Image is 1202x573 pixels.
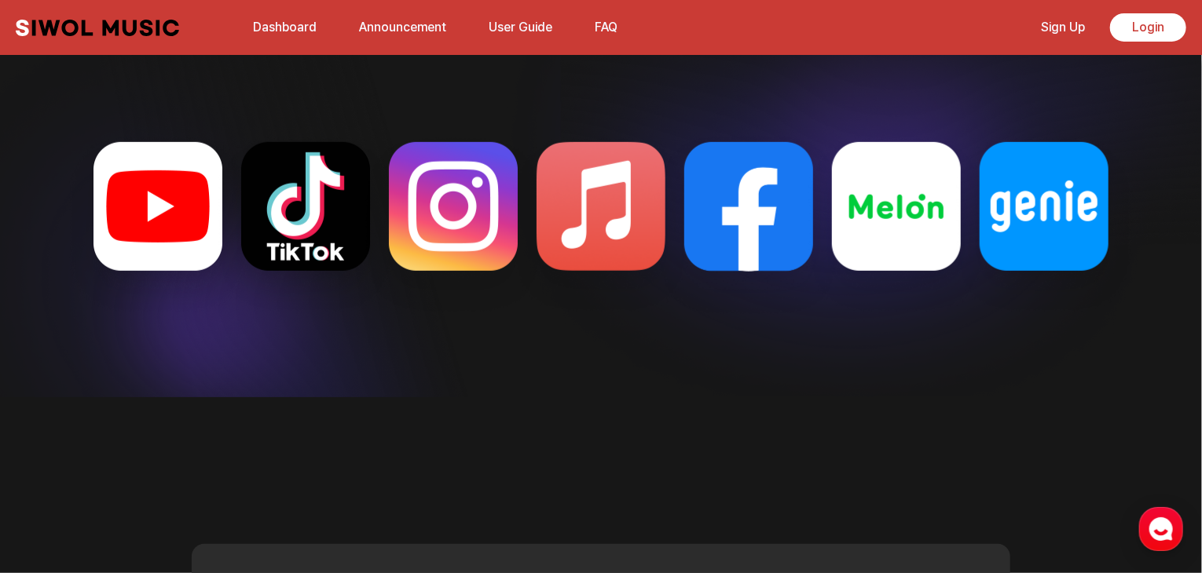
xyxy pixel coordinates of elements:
span: Home [40,466,68,479]
img: 멜론 [801,130,992,321]
span: Settings [233,466,271,479]
a: Home [5,443,104,482]
a: Messages [104,443,203,482]
img: 지니뮤직 [948,130,1140,321]
a: Announcement [350,10,456,44]
a: Settings [203,443,302,482]
img: 페이스북 [653,130,845,322]
a: Sign Up [1032,10,1094,44]
img: 애플뮤직 [505,130,697,321]
img: 유튜브 [62,130,254,321]
a: Login [1110,13,1186,42]
button: FAQ [585,9,627,46]
img: 틱톡 [210,130,401,321]
a: User Guide [479,10,562,44]
span: Messages [130,467,177,480]
img: 인스타그램 [357,130,549,321]
a: Dashboard [244,10,326,44]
